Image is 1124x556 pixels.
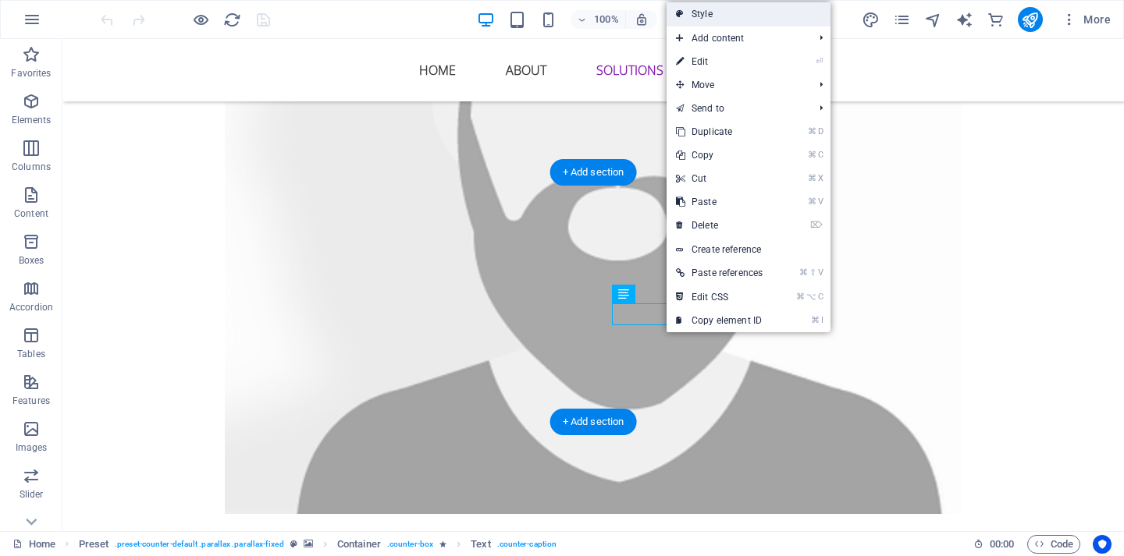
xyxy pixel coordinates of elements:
span: 00 00 [990,535,1014,554]
a: ⌘XCut [667,167,772,190]
span: Click to select. Double-click to edit [471,535,490,554]
button: design [862,10,880,29]
i: ⇧ [809,267,816,278]
i: ⌘ [811,315,820,325]
i: Pages (Ctrl+Alt+S) [893,11,911,29]
i: This element is a customizable preset [290,540,297,548]
i: AI Writer [955,11,973,29]
i: ⌥ [806,292,816,302]
p: Favorites [11,67,51,80]
button: Click here to leave preview mode and continue editing [191,10,210,29]
span: More [1062,12,1111,27]
i: ⌘ [808,126,816,136]
div: + Add section [550,409,637,435]
a: ⌘DDuplicate [667,120,772,143]
a: Create reference [667,238,831,261]
i: ⌘ [808,173,816,183]
i: Commerce [987,11,1005,29]
i: C [818,150,823,160]
button: 100% [571,10,626,29]
i: Publish [1021,11,1039,29]
i: Design (Ctrl+Alt+Y) [862,11,880,29]
button: commerce [987,10,1005,29]
i: ⏎ [816,56,823,66]
div: + Add section [550,159,637,186]
a: ⌘⇧VPaste references [667,261,772,285]
span: : [1001,538,1003,550]
button: reload [222,10,241,29]
button: navigator [924,10,943,29]
i: V [818,267,823,278]
p: Images [16,441,48,454]
p: Content [14,207,48,220]
i: ⌘ [799,267,808,278]
span: Click to select. Double-click to edit [337,535,381,554]
button: Code [1027,535,1080,554]
i: ⌦ [810,220,823,230]
p: Features [12,395,50,407]
p: Accordion [9,301,53,313]
i: D [818,126,823,136]
span: . counter-box [387,535,433,554]
span: Click to select. Double-click to edit [79,535,109,554]
button: text_generator [955,10,974,29]
a: ⌘⌥CEdit CSS [667,285,772,309]
a: Style [667,2,831,26]
span: Code [1034,535,1073,554]
i: V [818,197,823,207]
a: Send to [667,97,807,120]
a: ⌦Delete [667,214,772,237]
i: Navigator [924,11,942,29]
p: Columns [12,161,51,173]
p: Elements [12,114,52,126]
p: Tables [17,348,45,360]
button: Usercentrics [1093,535,1112,554]
button: More [1055,7,1117,32]
span: Add content [667,27,807,50]
span: Move [667,73,807,97]
p: Slider [20,488,44,501]
h6: 100% [594,10,619,29]
a: ⌘VPaste [667,190,772,214]
i: ⌘ [808,150,816,160]
button: publish [1018,7,1043,32]
i: X [818,173,823,183]
i: ⌘ [796,292,805,302]
i: I [821,315,823,325]
p: Boxes [19,254,44,267]
i: C [818,292,823,302]
i: Element contains an animation [439,540,446,548]
i: ⌘ [808,197,816,207]
button: pages [893,10,912,29]
a: Click to cancel selection. Double-click to open Pages [12,535,55,554]
nav: breadcrumb [79,535,557,554]
i: Reload page [223,11,241,29]
a: ⌘ICopy element ID [667,309,772,332]
a: ⏎Edit [667,50,772,73]
i: On resize automatically adjust zoom level to fit chosen device. [635,12,649,27]
a: ⌘CCopy [667,143,772,167]
span: . preset-counter-default .parallax .parallax-fixed [115,535,284,554]
span: . counter-caption [497,535,557,554]
i: This element contains a background [304,540,313,548]
h6: Session time [973,535,1015,554]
